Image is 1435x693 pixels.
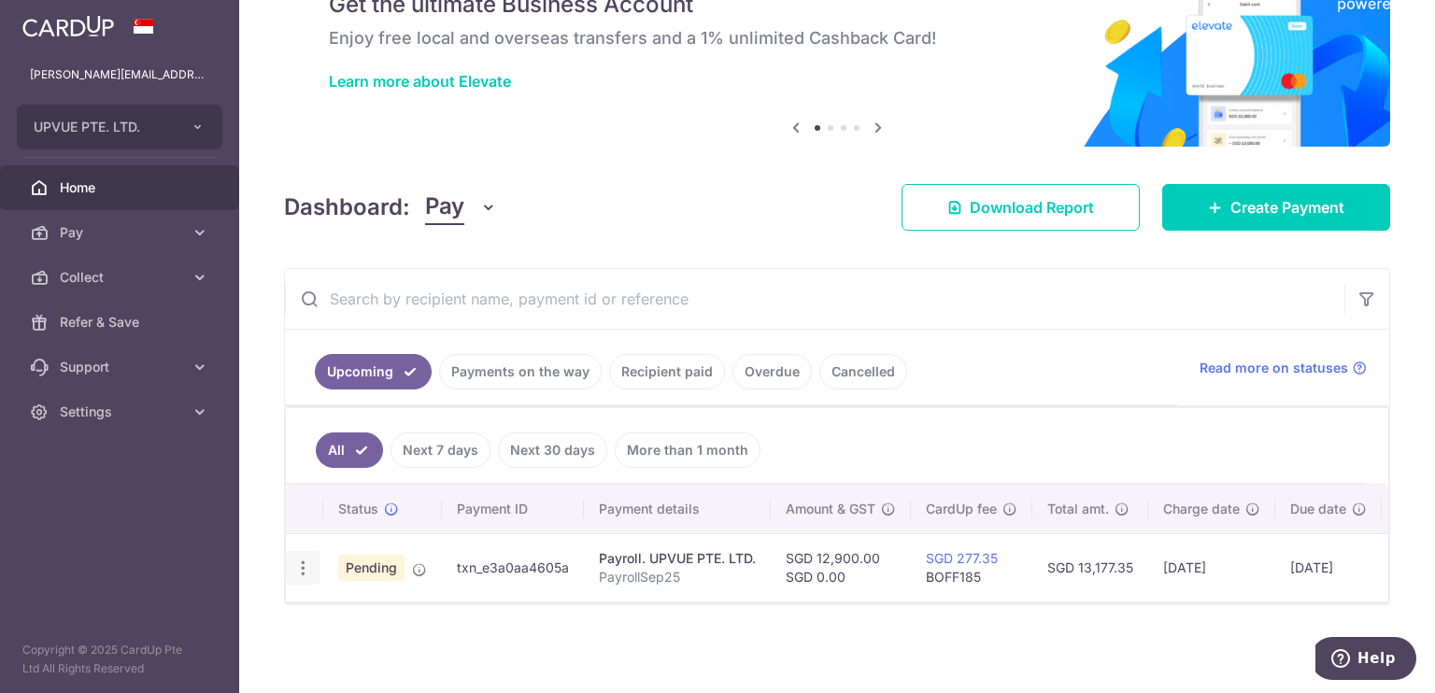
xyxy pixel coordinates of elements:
[329,27,1345,49] h6: Enjoy free local and overseas transfers and a 1% unlimited Cashback Card!
[338,555,405,581] span: Pending
[819,354,907,389] a: Cancelled
[60,178,183,197] span: Home
[498,432,607,468] a: Next 30 days
[60,313,183,332] span: Refer & Save
[599,549,756,568] div: Payroll. UPVUE PTE. LTD.
[926,550,998,566] a: SGD 277.35
[615,432,760,468] a: More than 1 month
[425,190,497,225] button: Pay
[442,533,584,601] td: txn_e3a0aa4605a
[1290,500,1346,518] span: Due date
[1032,533,1148,601] td: SGD 13,177.35
[30,65,209,84] p: [PERSON_NAME][EMAIL_ADDRESS][DOMAIN_NAME]
[316,432,383,468] a: All
[1230,196,1344,219] span: Create Payment
[391,432,490,468] a: Next 7 days
[599,568,756,587] p: PayrollSep25
[1148,533,1275,601] td: [DATE]
[60,268,183,287] span: Collect
[1200,359,1348,377] span: Read more on statuses
[60,223,183,242] span: Pay
[22,15,114,37] img: CardUp
[284,191,410,224] h4: Dashboard:
[1162,184,1390,231] a: Create Payment
[315,354,432,389] a: Upcoming
[771,533,911,601] td: SGD 12,900.00 SGD 0.00
[926,500,997,518] span: CardUp fee
[911,533,1032,601] td: BOFF185
[902,184,1140,231] a: Download Report
[786,500,875,518] span: Amount & GST
[1200,359,1367,377] a: Read more on statuses
[439,354,602,389] a: Payments on the way
[338,500,378,518] span: Status
[1047,500,1109,518] span: Total amt.
[584,485,771,533] th: Payment details
[60,403,183,421] span: Settings
[1275,533,1382,601] td: [DATE]
[442,485,584,533] th: Payment ID
[17,105,222,149] button: UPVUE PTE. LTD.
[34,118,172,136] span: UPVUE PTE. LTD.
[60,358,183,376] span: Support
[425,190,464,225] span: Pay
[329,72,511,91] a: Learn more about Elevate
[609,354,725,389] a: Recipient paid
[1387,557,1425,579] img: Bank Card
[1315,637,1416,684] iframe: Opens a widget where you can find more information
[285,269,1344,329] input: Search by recipient name, payment id or reference
[1163,500,1240,518] span: Charge date
[970,196,1094,219] span: Download Report
[732,354,812,389] a: Overdue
